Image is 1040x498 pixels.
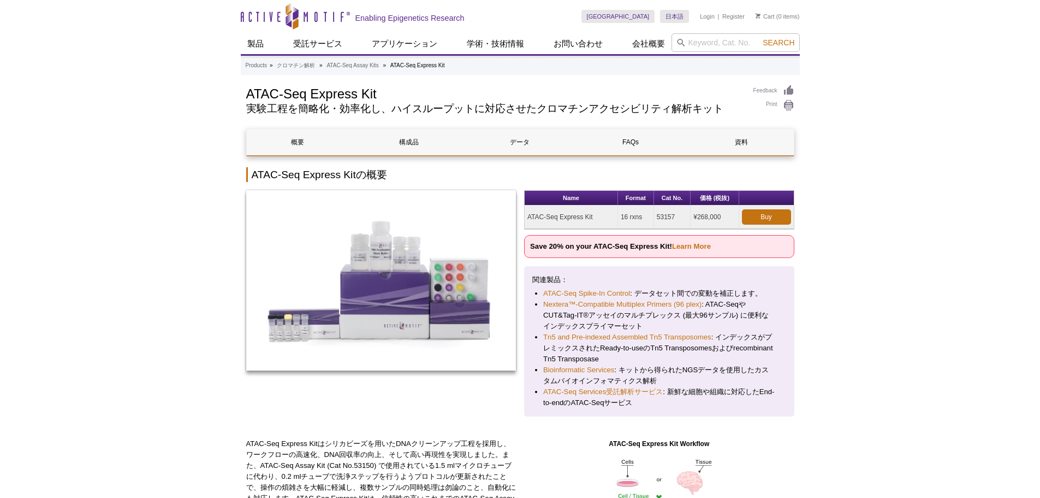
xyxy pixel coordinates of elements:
[626,33,671,54] a: 会社概要
[543,332,775,365] li: : インデックスがプレミックスされたReady-to-useのTn5 Transposomesおよびrecombinant Tn5 Transposase
[756,13,775,20] a: Cart
[543,365,775,386] li: : キットから得られたNGSデータを使用したカスタムバイオインフォマティクス解析
[355,13,465,23] h2: Enabling Epigenetics Research
[246,190,516,371] img: ATAC-Seq Express Kit
[660,10,689,23] a: 日本語
[383,62,386,68] li: »
[579,129,682,155] a: FAQs
[547,33,609,54] a: お問い合わせ
[246,104,742,114] h2: 実験工程を簡略化・効率化し、ハイスループットに対応させたクロマチンアクセシビリティ解析キット
[246,167,794,182] h2: ATAC-Seq Express Kitの概要
[543,365,614,376] a: Bioinformatic Services
[543,299,702,310] a: Nextera™-Compatible Multiplex Primers (96 plex)
[543,299,775,332] li: : ATAC-SeqやCUT&Tag-IT®アッセイのマルチプレックス (最大96サンプル) に便利なインデックスプライマーセット
[525,191,618,206] th: Name
[543,332,711,343] a: Tn5 and Pre-indexed Assembled Tn5 Transposomes
[756,10,800,23] li: (0 items)
[460,33,531,54] a: 学術・技術情報
[270,62,273,68] li: »
[691,191,739,206] th: 価格 (税抜)
[618,191,654,206] th: Format
[241,33,270,54] a: 製品
[246,85,742,101] h1: ATAC-Seq Express Kit
[618,206,654,229] td: 16 rxns
[326,61,378,71] a: ATAC-Seq Assay Kits
[390,62,445,68] li: ATAC-Seq Express Kit
[700,13,715,20] a: Login
[690,129,793,155] a: 資料
[759,38,798,48] button: Search
[722,13,745,20] a: Register
[671,33,800,52] input: Keyword, Cat. No.
[532,274,786,285] p: 関連製品：
[581,10,655,23] a: [GEOGRAPHIC_DATA]
[543,288,630,299] a: ATAC-Seq Spike-In Control
[277,61,315,71] a: クロマチン解析
[654,206,691,229] td: 53157
[742,209,791,225] a: Buy
[525,206,618,229] td: ATAC-Seq Express Kit
[654,191,691,206] th: Cat No.
[246,61,267,71] a: Products
[753,85,794,97] a: Feedback
[691,206,739,229] td: ¥268,000
[365,33,444,54] a: アプリケーション
[358,129,460,155] a: 構成品
[543,288,775,299] li: : データセット間での変動を補正します。
[530,242,711,250] strong: Save 20% on your ATAC-Seq Express Kit!
[287,33,349,54] a: 受託サービス
[718,10,720,23] li: |
[543,386,775,408] li: : 新鮮な細胞や組織に対応したEnd-to-endのATAC-Seqサービス
[753,99,794,112] a: Print
[543,386,663,397] a: ATAC-Seq Services受託解析サービス
[763,38,794,47] span: Search
[756,13,760,19] img: Your Cart
[468,129,571,155] a: データ
[319,62,323,68] li: »
[672,242,711,250] a: Learn More
[609,440,709,448] strong: ATAC-Seq Express Kit Workflow
[247,129,349,155] a: 概要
